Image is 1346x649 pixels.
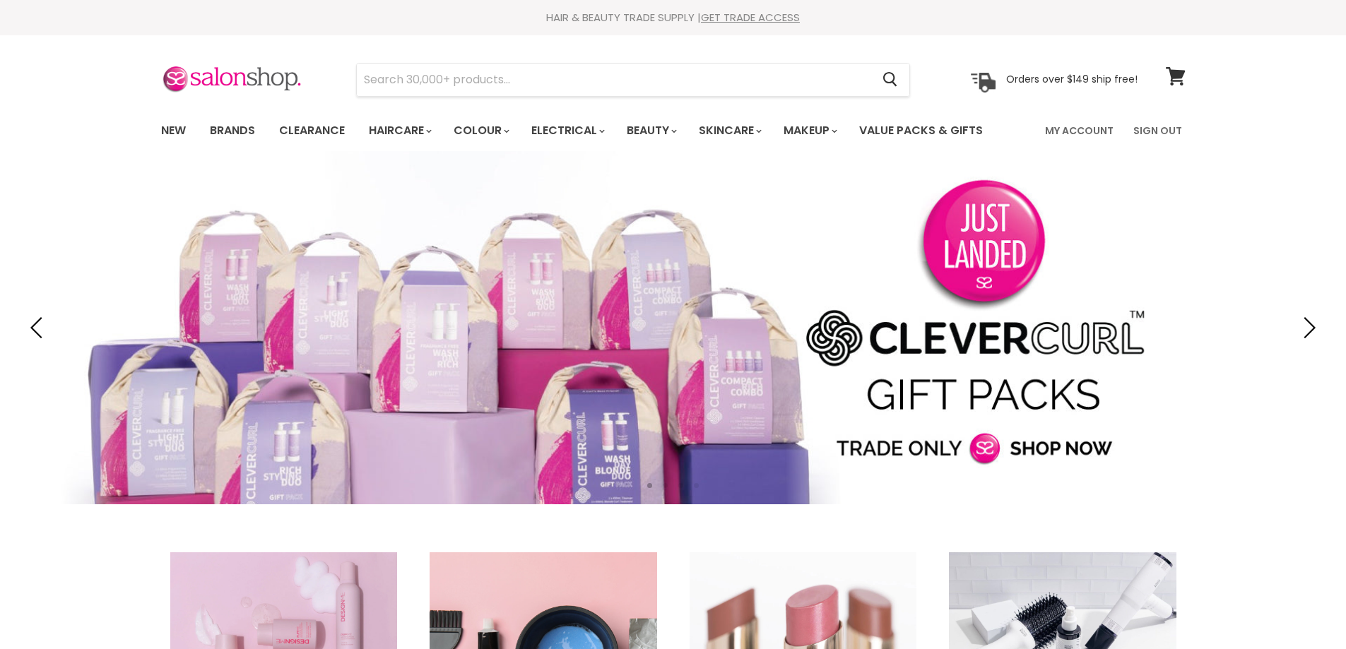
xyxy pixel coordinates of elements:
a: Electrical [521,116,613,145]
a: Haircare [358,116,440,145]
a: Makeup [773,116,846,145]
p: Orders over $149 ship free! [1006,73,1138,85]
div: HAIR & BEAUTY TRADE SUPPLY | [143,11,1203,25]
button: Search [872,64,909,96]
nav: Main [143,110,1203,151]
a: Skincare [688,116,770,145]
a: My Account [1037,116,1122,145]
a: Brands [199,116,266,145]
a: Clearance [268,116,355,145]
a: Sign Out [1125,116,1191,145]
li: Page dot 2 [663,483,668,488]
a: Beauty [616,116,685,145]
a: GET TRADE ACCESS [701,10,800,25]
input: Search [357,64,872,96]
form: Product [356,63,910,97]
li: Page dot 4 [694,483,699,488]
li: Page dot 3 [678,483,683,488]
button: Previous [25,314,53,342]
a: Value Packs & Gifts [849,116,993,145]
ul: Main menu [150,110,1015,151]
a: New [150,116,196,145]
a: Colour [443,116,518,145]
button: Next [1293,314,1321,342]
li: Page dot 1 [647,483,652,488]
